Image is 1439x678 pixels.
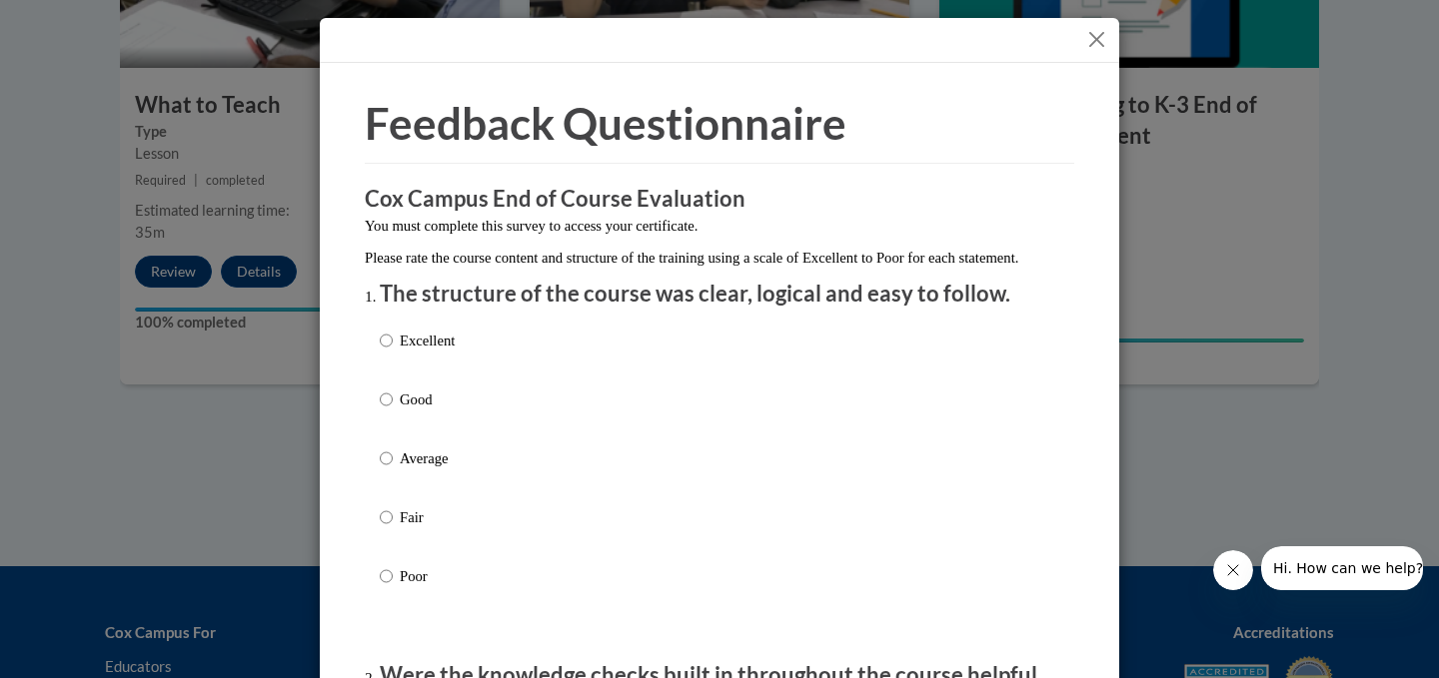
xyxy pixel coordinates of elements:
[380,330,393,351] input: Excellent
[400,447,455,469] p: Average
[1261,546,1423,590] iframe: Message from company
[1084,27,1109,52] button: Close
[365,215,1074,237] p: You must complete this survey to access your certificate.
[380,565,393,587] input: Poor
[400,565,455,587] p: Poor
[1213,550,1253,590] iframe: Close message
[380,279,1059,310] p: The structure of the course was clear, logical and easy to follow.
[365,184,1074,215] h3: Cox Campus End of Course Evaluation
[380,388,393,410] input: Good
[380,447,393,469] input: Average
[380,506,393,528] input: Fair
[365,97,846,149] span: Feedback Questionnaire
[400,506,455,528] p: Fair
[400,330,455,351] p: Excellent
[400,388,455,410] p: Good
[365,247,1074,269] p: Please rate the course content and structure of the training using a scale of Excellent to Poor f...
